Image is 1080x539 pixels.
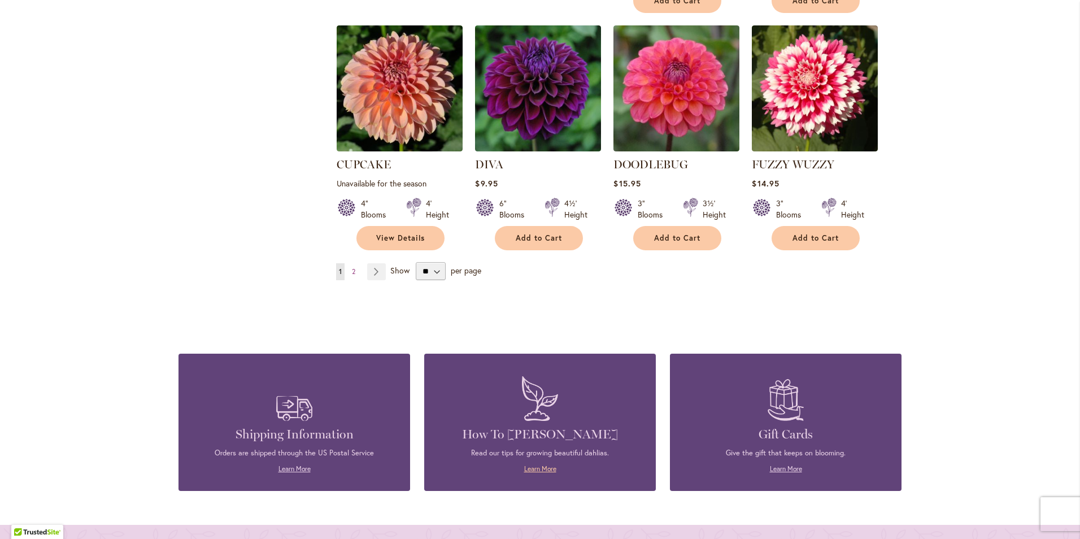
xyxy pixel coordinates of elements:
div: 4½' Height [564,198,587,220]
button: Add to Cart [772,226,860,250]
p: Read our tips for growing beautiful dahlias. [441,448,639,458]
div: 3" Blooms [638,198,669,220]
span: 2 [352,267,355,276]
div: 3" Blooms [776,198,808,220]
h4: How To [PERSON_NAME] [441,427,639,442]
button: Add to Cart [495,226,583,250]
div: 4' Height [841,198,864,220]
span: $9.95 [475,178,498,189]
img: FUZZY WUZZY [752,25,878,151]
img: CUPCAKE [337,25,463,151]
div: 4" Blooms [361,198,393,220]
span: per page [451,265,481,276]
span: $14.95 [752,178,779,189]
a: Diva [475,143,601,154]
a: DIVA [475,158,503,171]
button: Add to Cart [633,226,721,250]
img: DOODLEBUG [613,25,739,151]
a: CUPCAKE [337,143,463,154]
span: Add to Cart [792,233,839,243]
a: DOODLEBUG [613,158,688,171]
span: $15.95 [613,178,641,189]
p: Orders are shipped through the US Postal Service [195,448,393,458]
div: 4' Height [426,198,449,220]
a: Learn More [278,464,311,473]
div: 3½' Height [703,198,726,220]
a: View Details [356,226,445,250]
a: Learn More [524,464,556,473]
span: Add to Cart [654,233,700,243]
p: Give the gift that keeps on blooming. [687,448,885,458]
a: FUZZY WUZZY [752,143,878,154]
p: Unavailable for the season [337,178,463,189]
div: 6" Blooms [499,198,531,220]
a: 2 [349,263,358,280]
img: Diva [475,25,601,151]
a: DOODLEBUG [613,143,739,154]
a: Learn More [770,464,802,473]
span: View Details [376,233,425,243]
a: CUPCAKE [337,158,391,171]
h4: Gift Cards [687,427,885,442]
a: FUZZY WUZZY [752,158,834,171]
iframe: Launch Accessibility Center [8,499,40,531]
span: Show [390,265,410,276]
span: Add to Cart [516,233,562,243]
h4: Shipping Information [195,427,393,442]
span: 1 [339,267,342,276]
